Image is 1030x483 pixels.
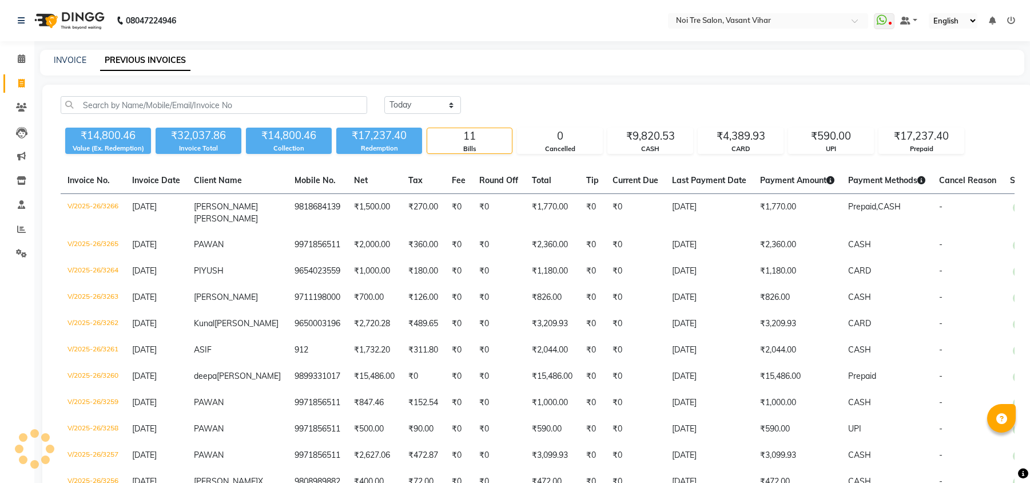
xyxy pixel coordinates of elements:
[753,363,841,390] td: ₹15,486.00
[665,311,753,337] td: [DATE]
[194,266,224,276] span: PIYUSH
[408,175,423,185] span: Tax
[288,232,347,258] td: 9971856511
[848,239,871,250] span: CASH
[753,311,841,337] td: ₹3,209.93
[878,201,901,212] span: CASH
[848,175,925,185] span: Payment Methods
[665,363,753,390] td: [DATE]
[132,450,157,460] span: [DATE]
[579,258,606,284] td: ₹0
[347,232,401,258] td: ₹2,000.00
[753,416,841,442] td: ₹590.00
[472,337,525,363] td: ₹0
[132,175,180,185] span: Invoice Date
[194,201,258,212] span: [PERSON_NAME]
[848,371,876,381] span: Prepaid
[132,239,157,250] span: [DATE]
[579,284,606,311] td: ₹0
[665,232,753,258] td: [DATE]
[401,284,445,311] td: ₹126.00
[848,423,861,434] span: UPI
[67,175,110,185] span: Invoice No.
[753,390,841,416] td: ₹1,000.00
[579,232,606,258] td: ₹0
[525,390,579,416] td: ₹1,000.00
[401,337,445,363] td: ₹311.80
[401,194,445,232] td: ₹270.00
[288,416,347,442] td: 9971856511
[472,311,525,337] td: ₹0
[132,318,157,328] span: [DATE]
[606,258,665,284] td: ₹0
[579,390,606,416] td: ₹0
[848,318,871,328] span: CARD
[132,292,157,302] span: [DATE]
[61,96,367,114] input: Search by Name/Mobile/Email/Invoice No
[606,363,665,390] td: ₹0
[579,442,606,469] td: ₹0
[336,128,422,144] div: ₹17,237.40
[518,144,602,154] div: Cancelled
[472,284,525,311] td: ₹0
[665,337,753,363] td: [DATE]
[61,416,125,442] td: V/2025-26/3258
[100,50,190,71] a: PREVIOUS INVOICES
[606,311,665,337] td: ₹0
[479,175,518,185] span: Round Off
[347,284,401,311] td: ₹700.00
[194,371,217,381] span: deepa
[156,144,241,153] div: Invoice Total
[401,416,445,442] td: ₹90.00
[445,311,472,337] td: ₹0
[445,232,472,258] td: ₹0
[194,450,224,460] span: PAWAN
[156,128,241,144] div: ₹32,037.86
[401,258,445,284] td: ₹180.00
[698,128,783,144] div: ₹4,389.93
[288,311,347,337] td: 9650003196
[525,363,579,390] td: ₹15,486.00
[472,416,525,442] td: ₹0
[132,397,157,407] span: [DATE]
[288,258,347,284] td: 9654023559
[518,128,602,144] div: 0
[939,397,942,407] span: -
[672,175,746,185] span: Last Payment Date
[665,390,753,416] td: [DATE]
[347,258,401,284] td: ₹1,000.00
[525,258,579,284] td: ₹1,180.00
[753,232,841,258] td: ₹2,360.00
[525,284,579,311] td: ₹826.00
[579,311,606,337] td: ₹0
[579,416,606,442] td: ₹0
[288,390,347,416] td: 9971856511
[606,284,665,311] td: ₹0
[848,450,871,460] span: CASH
[982,437,1019,472] iframe: chat widget
[61,284,125,311] td: V/2025-26/3263
[61,337,125,363] td: V/2025-26/3261
[427,128,512,144] div: 11
[606,337,665,363] td: ₹0
[939,292,942,302] span: -
[194,397,224,407] span: PAWAN
[472,232,525,258] td: ₹0
[61,258,125,284] td: V/2025-26/3264
[939,318,942,328] span: -
[288,337,347,363] td: 912
[525,194,579,232] td: ₹1,770.00
[608,128,693,144] div: ₹9,820.53
[354,175,368,185] span: Net
[401,363,445,390] td: ₹0
[606,232,665,258] td: ₹0
[848,345,871,355] span: CASH
[472,442,525,469] td: ₹0
[217,371,281,381] span: [PERSON_NAME]
[606,390,665,416] td: ₹0
[445,194,472,232] td: ₹0
[126,5,176,37] b: 08047224946
[939,266,942,276] span: -
[445,363,472,390] td: ₹0
[665,284,753,311] td: [DATE]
